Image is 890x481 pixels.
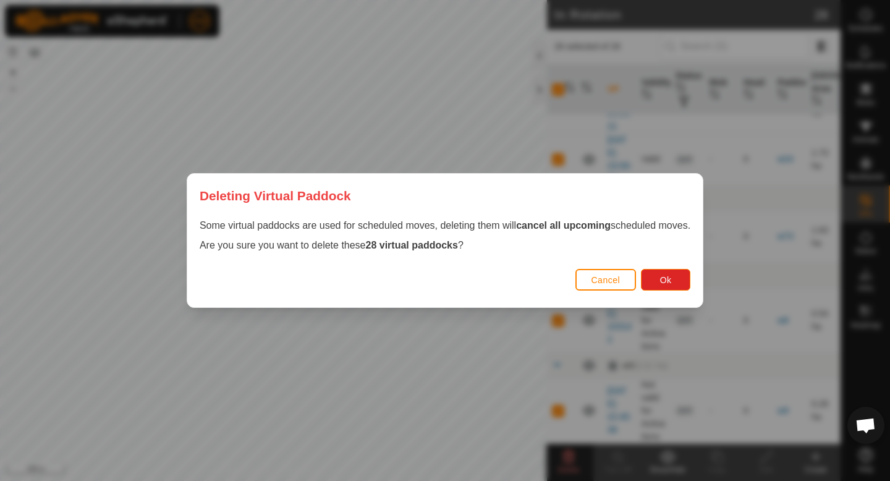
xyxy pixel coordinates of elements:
[591,275,621,285] span: Cancel
[200,186,351,205] span: Deleting Virtual Paddock
[200,220,690,231] span: Some virtual paddocks are used for scheduled moves, deleting them will scheduled moves.
[847,407,884,444] a: Open chat
[660,275,672,285] span: Ok
[641,269,690,291] button: Ok
[200,240,464,250] span: Are you sure you want to delete these ?
[366,240,458,250] strong: 28 virtual paddocks
[575,269,637,291] button: Cancel
[516,220,611,231] strong: cancel all upcoming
